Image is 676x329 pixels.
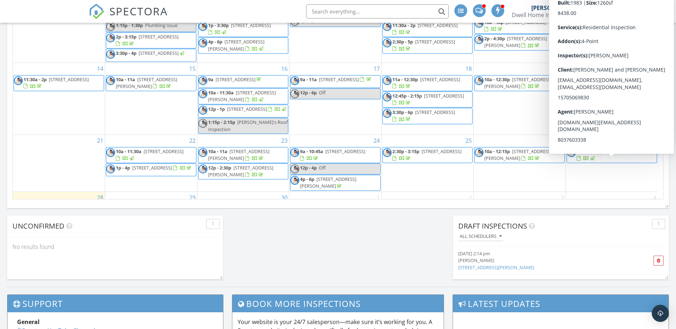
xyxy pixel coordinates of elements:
a: 10a - 12:15p [STREET_ADDRESS][PERSON_NAME] [484,148,552,161]
a: 1p - 4p [STREET_ADDRESS] [116,164,192,171]
a: 4p - 6p [STREET_ADDRESS][PERSON_NAME] [198,37,289,53]
span: 11:30a - 2p [392,22,416,28]
a: 1p - 3:30p [STREET_ADDRESS] [208,22,271,35]
a: 10a - 11:30a [STREET_ADDRESS][PERSON_NAME] [208,89,276,103]
a: SPECTORA [89,10,168,25]
img: 20220103_19115501.jpeg [475,148,484,157]
span: [STREET_ADDRESS][PERSON_NAME] [484,76,552,89]
h3: Latest Updates [453,295,669,312]
a: 9a [STREET_ADDRESS] [208,76,262,83]
a: 2p - 4:30p [STREET_ADDRESS][PERSON_NAME] [474,34,565,50]
a: 9a [STREET_ADDRESS] [198,75,289,88]
img: 20220103_19115501.jpeg [567,148,576,157]
img: 20220103_19115501.jpeg [475,76,484,85]
span: 3:30p - 6p [392,109,413,115]
td: Go to October 1, 2025 [289,192,382,229]
span: 10a - 11:30a [116,148,141,155]
a: Go to October 1, 2025 [375,192,381,203]
div: [DATE] 9:25 am [458,278,629,285]
span: 10a - 11:30a [208,89,234,96]
img: 20220103_19115501.jpeg [106,148,115,157]
img: 20220103_19115501.jpeg [383,38,392,47]
a: 2p - 3:15p [STREET_ADDRESS] [106,32,196,48]
span: [STREET_ADDRESS] [604,148,644,155]
a: 2p - 4:30p [STREET_ADDRESS][PERSON_NAME] [484,35,547,48]
span: [STREET_ADDRESS][PERSON_NAME] [208,38,264,52]
span: 9a - 11a [300,76,317,83]
span: [STREET_ADDRESS] [227,106,267,112]
span: 9a - 10:45a [300,148,323,155]
a: Go to September 18, 2025 [464,63,473,74]
span: Off [319,164,326,171]
a: 1p - 4p [STREET_ADDRESS] [106,163,196,176]
a: 11:30a - 2p [STREET_ADDRESS] [14,75,104,91]
a: 11:30a - 2p [STREET_ADDRESS] [382,21,473,37]
span: 12:45p - 2:15p [392,93,422,99]
img: 20220103_19115501.jpeg [198,106,207,115]
span: 10a - 11a [116,76,135,83]
img: 20220103_19115501.jpeg [198,119,207,128]
td: Go to September 26, 2025 [474,135,566,192]
img: 20220103_19115501.jpeg [198,164,207,173]
a: 2:30p - 5p [STREET_ADDRESS] [382,37,473,53]
span: 10a - 12:30p [484,76,510,83]
td: Go to September 20, 2025 [566,63,658,135]
a: Go to September 14, 2025 [96,63,105,74]
td: Go to September 16, 2025 [197,63,289,135]
span: 10a - 12:15p [484,148,510,155]
span: [STREET_ADDRESS] [424,93,464,99]
a: 4p - 6p [STREET_ADDRESS][PERSON_NAME] [300,176,356,189]
a: Go to September 17, 2025 [372,63,381,74]
td: Go to September 30, 2025 [197,192,289,229]
a: 4p - 6p [STREET_ADDRESS][PERSON_NAME] [208,38,264,52]
a: Go to October 4, 2025 [652,192,658,203]
span: Investor MTG [316,17,345,23]
a: Go to September 29, 2025 [188,192,197,203]
img: 20220103_19115501.jpeg [290,164,299,173]
span: 2:30p - 5p [392,38,413,45]
span: [PERSON_NAME]'s Roof Inspection [208,119,288,132]
span: [STREET_ADDRESS] [144,148,184,155]
button: All schedulers [458,232,503,241]
span: [STREET_ADDRESS] [132,164,172,171]
span: [STREET_ADDRESS][PERSON_NAME] [484,35,547,48]
a: Go to September 19, 2025 [556,63,566,74]
div: [PERSON_NAME] [531,4,578,11]
img: 20220103_19115501.jpeg [383,93,392,101]
a: 10a - 12p [STREET_ADDRESS] [474,18,565,34]
a: Go to September 23, 2025 [280,135,289,146]
a: Go to September 26, 2025 [556,135,566,146]
span: [STREET_ADDRESS][PERSON_NAME] [208,89,276,103]
a: 10a - 12:15p [STREET_ADDRESS] [577,148,644,161]
td: Go to September 29, 2025 [105,192,197,229]
a: 3:30p - 4p [STREET_ADDRESS] [106,49,196,62]
span: [STREET_ADDRESS] [216,76,256,83]
h3: Support [7,295,223,312]
span: [STREET_ADDRESS] [325,148,365,155]
a: 12p - 1p [STREET_ADDRESS] [208,106,287,112]
span: 11:30a - 12:30p [577,76,609,83]
img: 20220103_19115501.jpeg [106,76,115,85]
a: Go to September 21, 2025 [96,135,105,146]
a: 11:30a - 2p [STREET_ADDRESS] [24,76,89,89]
img: 20220103_19115501.jpeg [290,89,299,98]
a: Go to September 16, 2025 [280,63,289,74]
img: 20220103_19115501.jpeg [198,148,207,157]
a: 4p - 6p [STREET_ADDRESS][PERSON_NAME] [290,175,381,191]
img: 20220103_19115501.jpeg [383,148,392,157]
span: 11a - 12:30p [392,76,418,83]
a: Go to September 15, 2025 [188,63,197,74]
td: Go to September 21, 2025 [13,135,105,192]
a: 10a - 11a [STREET_ADDRESS][PERSON_NAME] [208,148,269,161]
a: 11a - 12:30p [STREET_ADDRESS] [392,76,460,89]
img: 20220103_19115501.jpeg [383,22,392,31]
a: 10a - 12:15p [STREET_ADDRESS][PERSON_NAME] [474,147,565,163]
a: 10a - 11a [STREET_ADDRESS][PERSON_NAME] [106,75,196,91]
span: [STREET_ADDRESS][PERSON_NAME] [484,148,552,161]
a: 12p - 2:30p [STREET_ADDRESS][PERSON_NAME] [198,163,289,179]
span: Unconfirmed [12,221,64,231]
a: 3:30p - 4p [STREET_ADDRESS] [116,50,185,56]
img: 20220103_19115501.jpeg [290,148,299,157]
a: 10a - 12:30p [STREET_ADDRESS][PERSON_NAME] [474,75,565,91]
td: Go to September 27, 2025 [566,135,658,192]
